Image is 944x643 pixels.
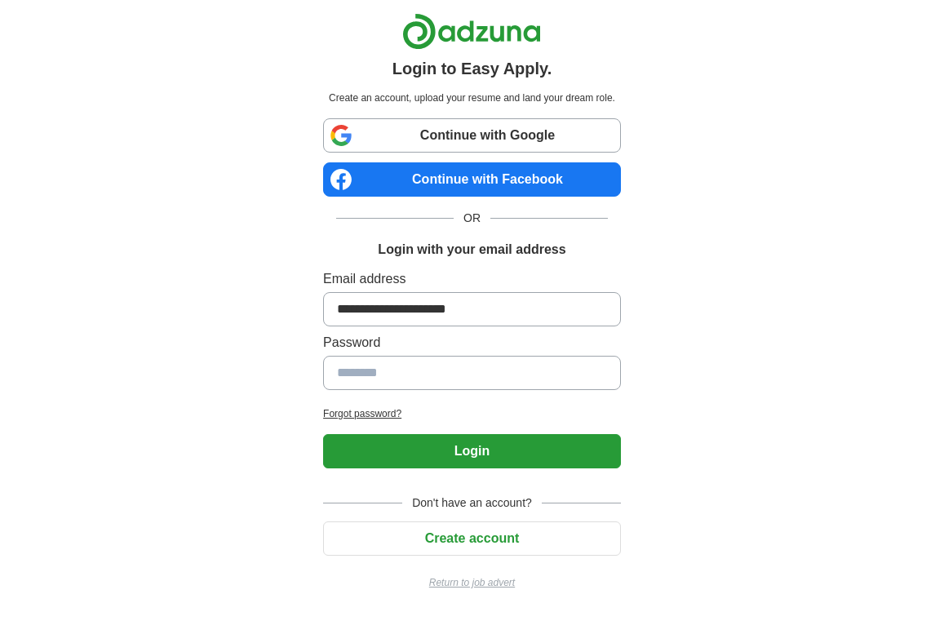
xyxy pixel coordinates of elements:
[323,269,621,289] label: Email address
[323,162,621,197] a: Continue with Facebook
[323,575,621,590] a: Return to job advert
[326,91,618,105] p: Create an account, upload your resume and land your dream role.
[323,406,621,421] a: Forgot password?
[402,494,542,512] span: Don't have an account?
[402,13,541,50] img: Adzuna logo
[392,56,552,81] h1: Login to Easy Apply.
[323,118,621,153] a: Continue with Google
[323,521,621,556] button: Create account
[323,434,621,468] button: Login
[378,240,565,259] h1: Login with your email address
[323,531,621,545] a: Create account
[323,333,621,353] label: Password
[454,210,490,227] span: OR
